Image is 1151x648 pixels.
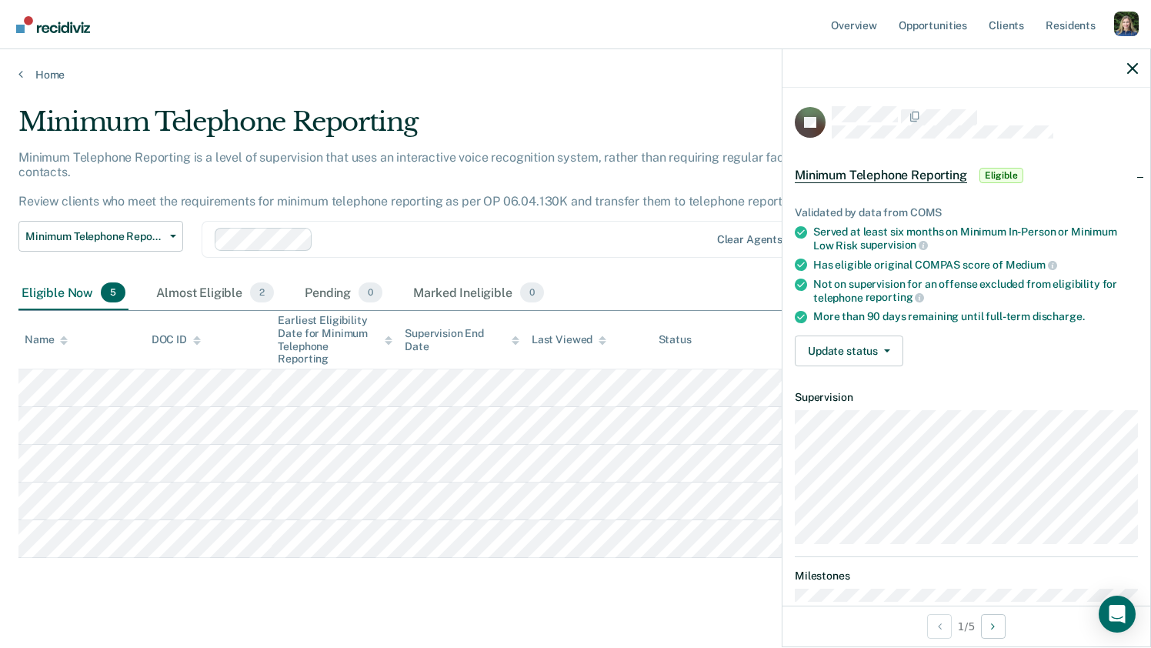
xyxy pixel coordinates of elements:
[795,570,1138,583] dt: Milestones
[813,225,1138,252] div: Served at least six months on Minimum In-Person or Minimum Low Risk
[18,276,128,310] div: Eligible Now
[101,282,125,302] span: 5
[532,333,606,346] div: Last Viewed
[16,16,90,33] img: Recidiviz
[813,258,1138,272] div: Has eligible original COMPAS score of
[795,168,967,183] span: Minimum Telephone Reporting
[152,333,201,346] div: DOC ID
[25,230,164,243] span: Minimum Telephone Reporting
[659,333,692,346] div: Status
[18,150,855,209] p: Minimum Telephone Reporting is a level of supervision that uses an interactive voice recognition ...
[1099,596,1136,633] div: Open Intercom Messenger
[153,276,277,310] div: Almost Eligible
[410,276,547,310] div: Marked Ineligible
[866,291,925,303] span: reporting
[927,614,952,639] button: Previous Opportunity
[860,239,928,251] span: supervision
[1033,310,1085,322] span: discharge.
[520,282,544,302] span: 0
[717,233,782,246] div: Clear agents
[795,391,1138,404] dt: Supervision
[302,276,385,310] div: Pending
[25,333,68,346] div: Name
[1006,259,1057,271] span: Medium
[981,614,1006,639] button: Next Opportunity
[782,151,1150,200] div: Minimum Telephone ReportingEligible
[359,282,382,302] span: 0
[979,168,1023,183] span: Eligible
[18,68,1133,82] a: Home
[18,106,882,150] div: Minimum Telephone Reporting
[250,282,274,302] span: 2
[795,336,903,366] button: Update status
[795,206,1138,219] div: Validated by data from COMS
[782,606,1150,646] div: 1 / 5
[278,314,392,366] div: Earliest Eligibility Date for Minimum Telephone Reporting
[813,310,1138,323] div: More than 90 days remaining until full-term
[1114,12,1139,36] button: Profile dropdown button
[405,327,519,353] div: Supervision End Date
[813,278,1138,304] div: Not on supervision for an offense excluded from eligibility for telephone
